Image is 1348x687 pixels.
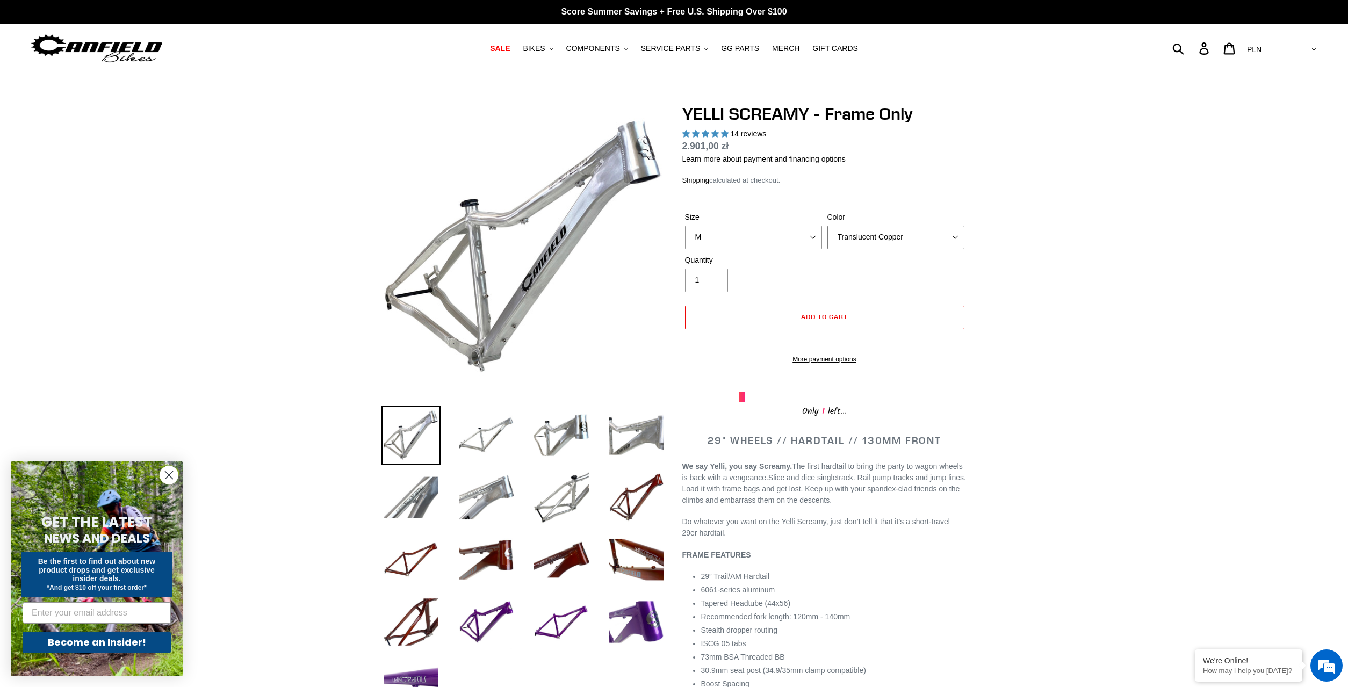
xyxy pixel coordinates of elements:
[381,468,441,527] img: Load image into Gallery viewer, YELLI SCREAMY - Frame Only
[767,41,805,56] a: MERCH
[701,666,866,675] span: 30.9mm seat post (34.9/35mm clamp compatible)
[739,402,911,418] div: Only left...
[517,41,558,56] button: BIKES
[47,584,146,591] span: *And get $10 off your first order*
[682,461,967,506] p: Slice and dice singletrack. Rail pump tracks and jump lines. Load it with frame bags and get lost...
[607,530,666,589] img: Load image into Gallery viewer, YELLI SCREAMY - Frame Only
[532,530,591,589] img: Load image into Gallery viewer, YELLI SCREAMY - Frame Only
[827,212,964,223] label: Color
[160,466,178,484] button: Close dialog
[682,176,710,185] a: Shipping
[490,44,510,53] span: SALE
[801,313,848,321] span: Add to cart
[685,355,964,364] a: More payment options
[685,306,964,329] button: Add to cart
[566,44,620,53] span: COMPONENTS
[41,512,152,532] span: GET THE LATEST
[772,44,799,53] span: MERCH
[682,129,731,138] span: 5.00 stars
[716,41,765,56] a: GG PARTS
[682,551,751,559] b: FRAME FEATURES
[523,44,545,53] span: BIKES
[38,557,156,583] span: Be the first to find out about new product drops and get exclusive insider deals.
[607,468,666,527] img: Load image into Gallery viewer, YELLI SCREAMY - Frame Only
[721,44,759,53] span: GG PARTS
[457,592,516,652] img: Load image into Gallery viewer, YELLI SCREAMY - Frame Only
[607,592,666,652] img: Load image into Gallery viewer, YELLI SCREAMY - Frame Only
[701,585,775,594] span: 6061-series aluminum
[701,572,770,581] span: 29” Trail/AM Hardtail
[1203,656,1294,665] div: We're Online!
[682,141,729,151] span: 2.901,00 zł
[685,255,822,266] label: Quantity
[701,599,791,608] span: Tapered Headtube (44x56)
[457,530,516,589] img: Load image into Gallery viewer, YELLI SCREAMY - Frame Only
[532,592,591,652] img: Load image into Gallery viewer, YELLI SCREAMY - Frame Only
[532,406,591,465] img: Load image into Gallery viewer, YELLI SCREAMY - Frame Only
[532,468,591,527] img: Load image into Gallery viewer, YELLI SCREAMY - Frame Only
[682,517,950,537] span: Do whatever you want on the Yelli Screamy, just don’t tell it that it’s a short-travel 29er hardt...
[807,41,863,56] a: GIFT CARDS
[701,612,850,621] span: Recommended fork length: 120mm - 140mm
[682,462,963,482] span: The first hardtail to bring the party to wagon wheels is back with a vengeance.
[381,406,441,465] img: Load image into Gallery viewer, YELLI SCREAMY - Frame Only
[30,32,164,66] img: Canfield Bikes
[1203,667,1294,675] p: How may I help you today?
[730,129,766,138] span: 14 reviews
[701,626,777,634] span: Stealth dropper routing
[685,212,822,223] label: Size
[636,41,713,56] button: SERVICE PARTS
[682,104,967,124] h1: YELLI SCREAMY - Frame Only
[701,653,785,661] span: 73mm BSA Threaded BB
[682,462,792,471] b: We say Yelli, you say Screamy.
[682,155,846,163] a: Learn more about payment and financing options
[1178,37,1206,60] input: Search
[701,639,746,648] span: ISCG 05 tabs
[819,404,828,418] span: 1
[607,406,666,465] img: Load image into Gallery viewer, YELLI SCREAMY - Frame Only
[708,434,941,446] span: 29" WHEELS // HARDTAIL // 130MM FRONT
[561,41,633,56] button: COMPONENTS
[485,41,515,56] a: SALE
[23,602,171,624] input: Enter your email address
[381,592,441,652] img: Load image into Gallery viewer, YELLI SCREAMY - Frame Only
[682,175,967,186] div: calculated at checkout.
[457,406,516,465] img: Load image into Gallery viewer, YELLI SCREAMY - Frame Only
[23,632,171,653] button: Become an Insider!
[381,530,441,589] img: Load image into Gallery viewer, YELLI SCREAMY - Frame Only
[641,44,700,53] span: SERVICE PARTS
[812,44,858,53] span: GIFT CARDS
[44,530,150,547] span: NEWS AND DEALS
[457,468,516,527] img: Load image into Gallery viewer, YELLI SCREAMY - Frame Only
